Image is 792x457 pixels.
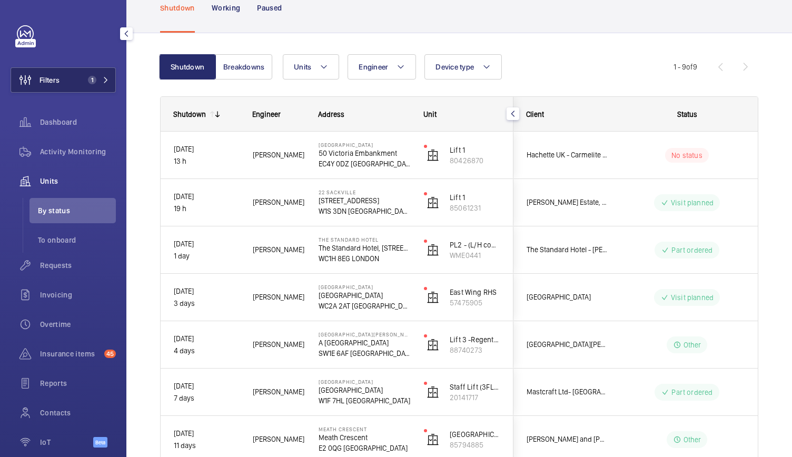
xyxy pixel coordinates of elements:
p: 85794885 [450,440,500,450]
span: [PERSON_NAME] [253,291,305,303]
div: Shutdown [173,110,206,118]
p: [GEOGRAPHIC_DATA] [319,284,410,290]
img: elevator.svg [427,386,439,399]
p: The Standard Hotel [319,236,410,243]
span: Engineer [252,110,281,118]
p: Meath Crescent [319,426,410,432]
span: Address [318,110,344,118]
span: Units [40,176,116,186]
span: of [686,63,693,71]
img: elevator.svg [427,291,439,304]
p: Shutdown [160,3,195,13]
button: Engineer [348,54,416,80]
span: To onboard [38,235,116,245]
button: Breakdowns [215,54,272,80]
p: Other [684,434,701,445]
span: Reports [40,378,116,389]
span: Status [677,110,697,118]
span: Contacts [40,408,116,418]
p: WME0441 [450,250,500,261]
span: Requests [40,260,116,271]
p: 85061231 [450,203,500,213]
img: elevator.svg [427,433,439,446]
span: Insurance items [40,349,100,359]
p: [DATE] [174,333,239,345]
span: Overtime [40,319,116,330]
p: 7 days [174,392,239,404]
p: E2 0QG [GEOGRAPHIC_DATA] [319,443,410,453]
p: Working [212,3,240,13]
span: Invoicing [40,290,116,300]
p: 11 days [174,440,239,452]
p: SW1E 6AF [GEOGRAPHIC_DATA] [319,348,410,359]
p: [DATE] [174,380,239,392]
p: 80426870 [450,155,500,166]
span: [PERSON_NAME] Estate, C/O Helix Property Advisors Limited [527,196,608,208]
p: 3 days [174,297,239,310]
p: Other [684,340,701,350]
span: Filters [39,75,60,85]
span: Beta [93,437,107,448]
p: Meath Crescent [319,432,410,443]
p: [GEOGRAPHIC_DATA] [319,385,410,395]
img: elevator.svg [427,149,439,162]
span: Engineer [359,63,388,71]
span: [PERSON_NAME] [253,149,305,161]
span: [PERSON_NAME] [253,196,305,208]
p: 13 h [174,155,239,167]
span: Mastcraft Ltd- [GEOGRAPHIC_DATA] [527,386,608,398]
span: 1 [88,76,96,84]
p: 50 Victoria Embankment [319,148,410,158]
span: Client [526,110,544,118]
div: Press SPACE to select this row. [161,369,513,416]
p: [DATE] [174,191,239,203]
span: 45 [104,350,116,358]
span: Dashboard [40,117,116,127]
p: WC1H 8EG LONDON [319,253,410,264]
span: [GEOGRAPHIC_DATA][PERSON_NAME] A [GEOGRAPHIC_DATA] [527,339,608,351]
p: A [GEOGRAPHIC_DATA] [319,337,410,348]
span: [PERSON_NAME] [253,244,305,256]
span: Device type [435,63,474,71]
p: WC2A 2AT [GEOGRAPHIC_DATA] [319,301,410,311]
p: Part ordered [671,245,712,255]
p: The Standard Hotel, [STREET_ADDRESS], [319,243,410,253]
span: [PERSON_NAME] [253,433,305,445]
p: Part ordered [671,387,712,398]
p: Lift 1 [450,145,500,155]
p: W1F 7HL [GEOGRAPHIC_DATA] [319,395,410,406]
p: [GEOGRAPHIC_DATA] - front entrance lobby - lift 4 - U1012155 - 4 [450,429,500,440]
span: [PERSON_NAME] [253,386,305,398]
span: Activity Monitoring [40,146,116,157]
p: [DATE] [174,285,239,297]
p: [GEOGRAPHIC_DATA][PERSON_NAME] [319,331,410,337]
p: PL2 - (L/H controller) [450,240,500,250]
span: [GEOGRAPHIC_DATA] [527,291,608,303]
p: 4 days [174,345,239,357]
p: [GEOGRAPHIC_DATA] [319,142,410,148]
button: Device type [424,54,502,80]
p: 57475905 [450,297,500,308]
p: 19 h [174,203,239,215]
p: No status [671,150,702,161]
p: [STREET_ADDRESS] [319,195,410,206]
p: Paused [257,3,282,13]
p: [DATE] [174,238,239,250]
span: 1 - 9 9 [674,63,697,71]
div: Unit [423,110,501,118]
p: [DATE] [174,428,239,440]
p: 1 day [174,250,239,262]
p: Lift 1 [450,192,500,203]
span: [PERSON_NAME] and [PERSON_NAME] National Lift Contract [527,433,608,445]
p: Staff Lift (3FLR) [450,382,500,392]
p: 22 Sackville [319,189,410,195]
button: Shutdown [159,54,216,80]
p: 88740273 [450,345,500,355]
span: IoT [40,437,93,448]
p: 20141717 [450,392,500,403]
img: elevator.svg [427,339,439,351]
p: Visit planned [671,197,714,208]
span: Hachette UK - Carmelite House [527,149,608,161]
p: East Wing RHS [450,287,500,297]
p: EC4Y 0DZ [GEOGRAPHIC_DATA] [319,158,410,169]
